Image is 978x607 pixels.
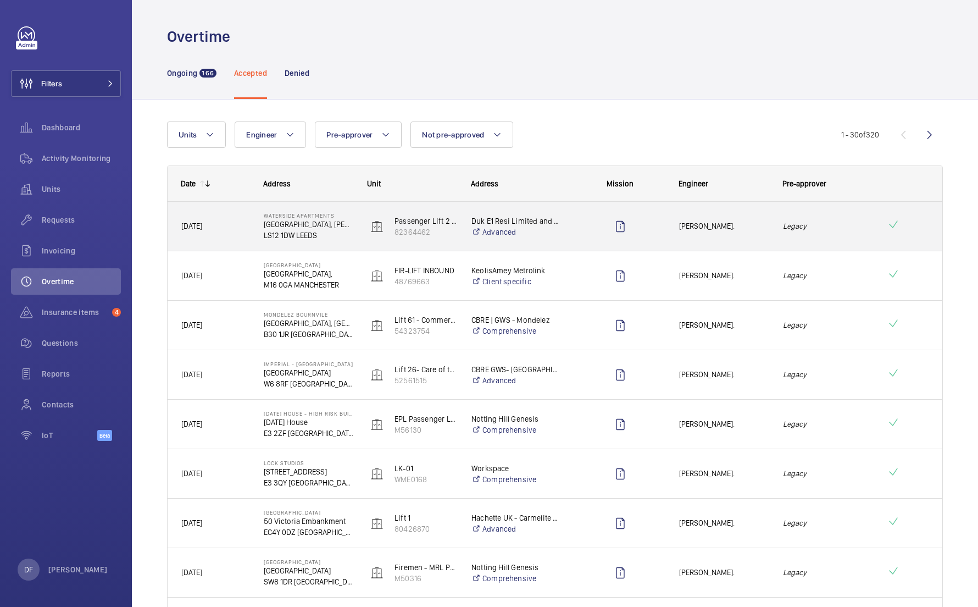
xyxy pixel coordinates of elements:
span: [PERSON_NAME]. [679,368,769,381]
span: Pre-approver [782,179,826,188]
p: EPL Passenger Lift [394,413,457,424]
p: LS12 1DW LEEDS [264,230,353,241]
p: Accepted [234,68,267,79]
span: Unit [367,179,381,188]
p: Hachette UK - Carmelite House [471,512,561,523]
span: Not pre-approved [422,130,484,139]
p: M50316 [394,573,457,584]
h1: Overtime [167,26,237,47]
span: [DATE] [181,321,202,329]
p: Notting Hill Genesis [471,413,561,424]
button: Pre-approver [315,122,402,148]
p: M16 0GA MANCHESTER [264,279,353,290]
div: Date [181,179,196,188]
img: elevator.svg [370,418,384,431]
p: KeolisAmey Metrolink [471,265,561,276]
span: [PERSON_NAME]. [679,517,769,529]
a: Advanced [471,375,561,386]
a: Comprehensive [471,474,561,485]
p: [GEOGRAPHIC_DATA], [GEOGRAPHIC_DATA] [264,318,353,329]
img: elevator.svg [370,319,384,332]
span: [DATE] [181,568,202,577]
span: Units [179,130,197,139]
span: Mission [607,179,634,188]
p: M56130 [394,424,457,435]
img: elevator.svg [370,368,384,382]
p: Notting Hill Genesis [471,562,561,573]
em: Legacy [783,368,873,381]
p: Ongoing [167,68,197,79]
em: Legacy [783,517,873,529]
p: [GEOGRAPHIC_DATA] [264,559,353,565]
span: Filters [41,78,62,89]
em: Legacy [783,319,873,332]
span: Address [263,179,291,188]
span: 166 [199,69,216,78]
span: [PERSON_NAME]. [679,220,769,233]
a: Comprehensive [471,325,561,336]
span: Engineer [679,179,708,188]
p: [STREET_ADDRESS] [264,466,353,477]
a: Comprehensive [471,573,561,584]
span: Beta [97,430,112,441]
span: Units [42,184,121,195]
span: Questions [42,338,121,349]
p: [GEOGRAPHIC_DATA] [264,509,353,516]
button: Not pre-approved [410,122,513,148]
p: WME0168 [394,474,457,485]
span: IoT [42,430,97,441]
p: W6 8RF [GEOGRAPHIC_DATA] [264,378,353,389]
p: Lift 1 [394,512,457,523]
em: Legacy [783,269,873,282]
span: [PERSON_NAME]. [679,566,769,579]
p: [PERSON_NAME] [48,564,108,575]
span: Overtime [42,276,121,287]
p: [GEOGRAPHIC_DATA], [PERSON_NAME][GEOGRAPHIC_DATA] [264,219,353,230]
span: of [859,130,866,139]
p: Workspace [471,463,561,474]
p: Imperial - [GEOGRAPHIC_DATA] [264,361,353,367]
span: [DATE] [181,222,202,230]
p: FIR-LIFT INBOUND [394,265,457,276]
span: Insurance items [42,307,108,318]
span: [DATE] [181,518,202,527]
a: Client specific [471,276,561,287]
p: Firemen - MRL Passenger Lift [394,562,457,573]
span: Dashboard [42,122,121,133]
p: Duk E1 Resi Limited and Duke E2 Resi Limited - Waterside Apartments [471,216,561,227]
p: DF [24,564,33,575]
span: [DATE] [181,271,202,280]
button: Engineer [235,122,306,148]
p: 80426870 [394,523,457,534]
a: Advanced [471,523,561,534]
p: [DATE] House [264,417,353,428]
em: Legacy [783,418,873,431]
p: [GEOGRAPHIC_DATA], [264,268,353,279]
img: elevator.svg [370,467,384,481]
p: [GEOGRAPHIC_DATA] [264,565,353,576]
p: 50 Victoria Embankment [264,516,353,527]
span: Address [471,179,498,188]
img: elevator.svg [370,220,384,233]
span: [PERSON_NAME]. [679,269,769,282]
p: Lift 61 - Commercial - [GEOGRAPHIC_DATA] [394,314,457,325]
p: Mondelez Bournvile [264,311,353,318]
button: Filters [11,70,121,97]
p: Denied [285,68,309,79]
p: E3 2ZF [GEOGRAPHIC_DATA] [264,428,353,439]
span: Activity Monitoring [42,153,121,164]
p: B30 1JR [GEOGRAPHIC_DATA] [264,329,353,340]
em: Legacy [783,566,873,579]
em: Legacy [783,467,873,480]
span: Engineer [246,130,277,139]
a: Comprehensive [471,424,561,435]
img: elevator.svg [370,517,384,530]
p: CBRE GWS- [GEOGRAPHIC_DATA] ([GEOGRAPHIC_DATA]) [471,364,561,375]
p: SW8 1DR [GEOGRAPHIC_DATA] [264,576,353,587]
span: Invoicing [42,245,121,256]
p: LK-01 [394,463,457,474]
span: [PERSON_NAME]. [679,467,769,480]
span: [PERSON_NAME]. [679,319,769,332]
p: Waterside Apartments [264,212,353,219]
img: elevator.svg [370,269,384,283]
